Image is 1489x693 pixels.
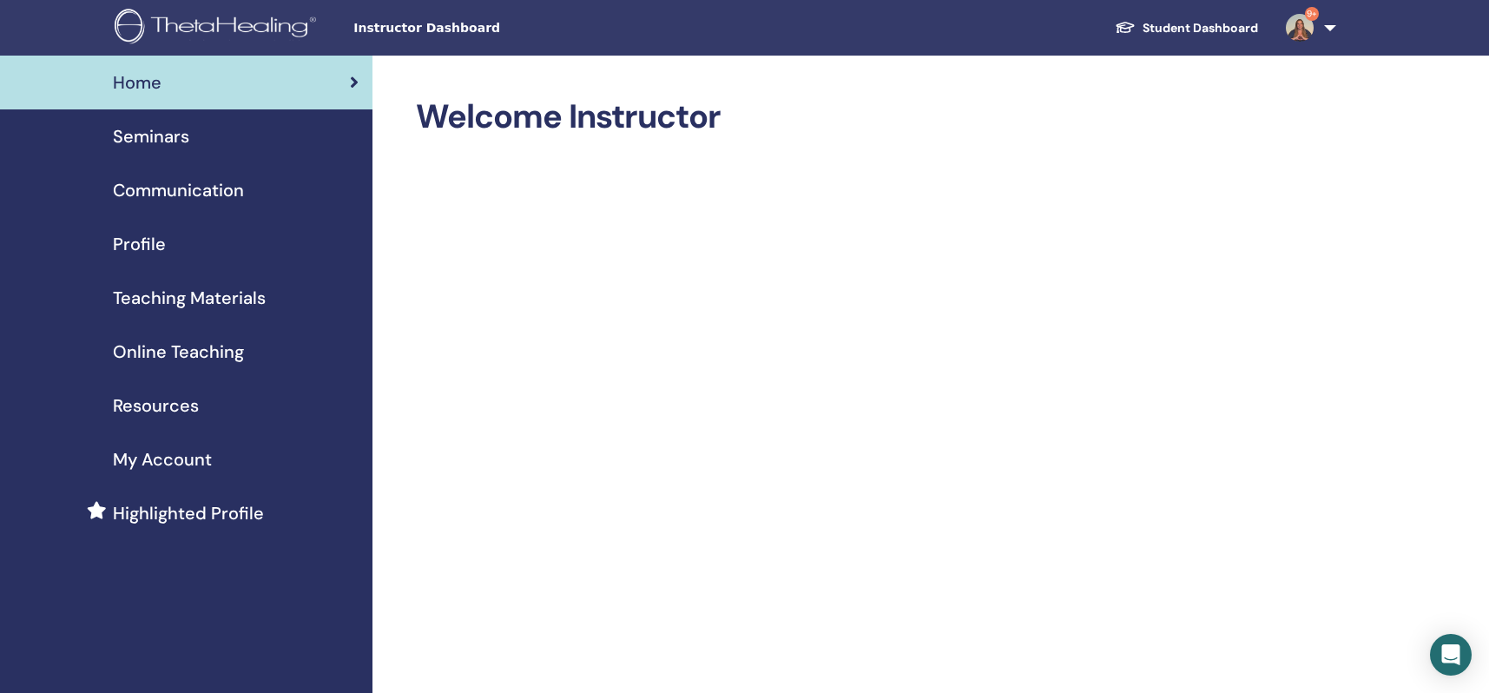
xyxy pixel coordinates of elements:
a: Student Dashboard [1101,12,1272,44]
span: My Account [113,446,212,472]
span: Instructor Dashboard [353,19,614,37]
span: Communication [113,177,244,203]
span: Online Teaching [113,339,244,365]
div: Open Intercom Messenger [1430,634,1472,676]
span: Teaching Materials [113,285,266,311]
img: logo.png [115,9,322,48]
img: default.jpg [1286,14,1314,42]
h2: Welcome Instructor [416,97,1333,137]
img: graduation-cap-white.svg [1115,20,1136,35]
span: Seminars [113,123,189,149]
span: Profile [113,231,166,257]
span: 9+ [1305,7,1319,21]
span: Home [113,69,161,96]
span: Highlighted Profile [113,500,264,526]
span: Resources [113,393,199,419]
